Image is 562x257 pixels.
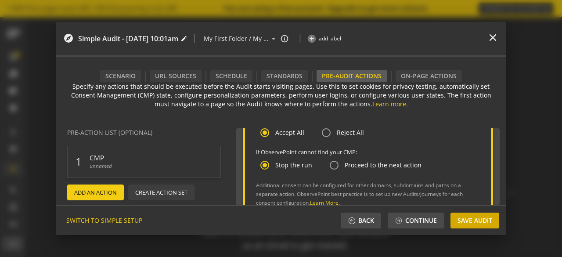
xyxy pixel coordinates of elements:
div: Specify any actions that should be executed before the Audit starts visiting pages. Use this to s... [59,82,503,109]
input: Select or create new folder/sub-folder [204,33,268,44]
mat-icon: close [487,32,499,43]
span: Add An Action [74,185,117,200]
label: Stop the run [274,161,312,170]
span: add label [319,35,341,42]
span: | [192,32,197,46]
button: SWITCH TO SIMPLE SETUP [63,213,146,228]
mat-radio-group: If ObservePoint cannot find your CMP: [256,160,421,169]
span: Continue [405,213,437,228]
button: Back [341,213,381,228]
mat-radio-group: CMP Options [256,128,364,136]
label: Reject All [335,128,364,137]
mat-icon: arrow_drop_down [268,33,278,44]
div: Schedule [210,70,252,82]
a: Learn more. [372,100,408,108]
div: Pre-audit Actions [317,70,387,82]
mat-icon: explore [63,33,74,43]
span: SWITCH TO SIMPLE SETUP [66,213,142,228]
op-folder-and-sub-folder-field: My First Folder / My First Subfolder [197,26,289,51]
div: On-Page Actions [396,70,462,82]
button: Save Audit [450,213,499,228]
span: 1 [68,149,90,174]
small: Additional consent can be configured for other domains, subdomains and paths on a separate action... [256,181,463,206]
span: | [298,32,303,46]
mat-icon: info_outline [280,34,289,43]
div: URL Sources [150,70,202,82]
span: CMP [90,149,204,162]
span: Save Audit [458,213,492,228]
div: Standards [261,70,308,82]
span: Simple Audit - [DATE] 10:01am [78,34,178,44]
a: Learn More. [310,199,340,206]
mat-icon: add_circle [307,34,317,43]
button: add label [307,34,341,43]
span: Create Action Set [135,185,187,200]
button: Continue [388,213,444,228]
label: Proceed to the next action [343,161,421,170]
audit-editor-header-name-control: Simple Audit - 19 August 2025 | 10:01am [78,26,187,51]
label: Accept All [274,128,304,137]
span: Back [358,213,374,228]
button: Create Action Set [128,185,195,200]
span: unnamed [90,162,204,175]
div: Pre-action List (Optional) [67,128,152,137]
div: Scenario [100,70,141,82]
button: Add An Action [67,185,124,200]
p: If ObservePoint cannot find your CMP: [256,148,480,156]
mat-icon: edit [180,35,187,42]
